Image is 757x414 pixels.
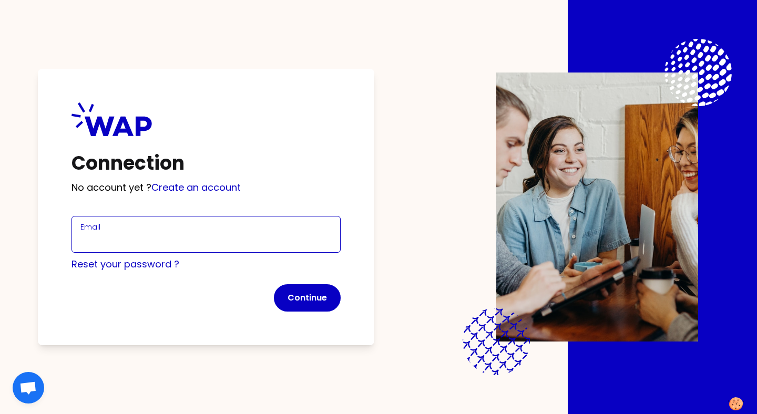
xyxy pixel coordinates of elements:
p: No account yet ? [71,180,341,195]
img: Description [496,73,698,341]
h1: Connection [71,153,341,174]
a: Reset your password ? [71,257,179,271]
div: Open chat [13,372,44,403]
button: Continue [274,284,341,312]
label: Email [80,222,100,232]
a: Create an account [151,181,241,194]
